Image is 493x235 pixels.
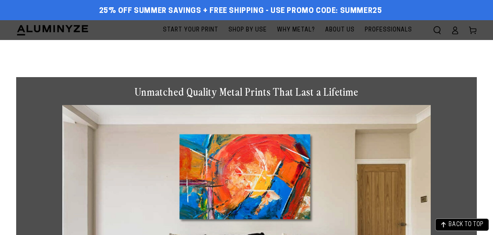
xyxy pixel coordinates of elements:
h1: Metal Prints [16,40,477,61]
h1: Unmatched Quality Metal Prints That Last a Lifetime [62,85,431,99]
a: About Us [321,20,359,40]
img: Aluminyze [16,24,89,36]
span: BACK TO TOP [449,222,484,228]
span: Start Your Print [163,25,218,35]
span: Professionals [365,25,412,35]
span: Why Metal? [277,25,315,35]
span: 25% off Summer Savings + Free Shipping - Use Promo Code: SUMMER25 [99,7,382,16]
a: Shop By Use [224,20,271,40]
a: Professionals [361,20,416,40]
span: Shop By Use [229,25,267,35]
summary: Search our site [428,21,446,39]
a: Start Your Print [159,20,222,40]
span: About Us [325,25,355,35]
a: Why Metal? [273,20,319,40]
